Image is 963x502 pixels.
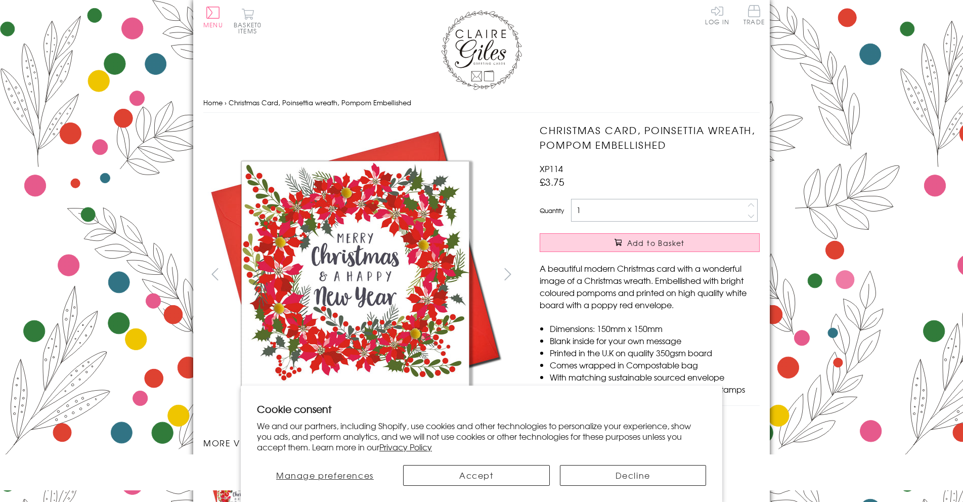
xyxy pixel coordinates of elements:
a: Log In [705,5,729,25]
li: Comes wrapped in Compostable bag [550,359,760,371]
span: Add to Basket [627,238,685,248]
h2: Cookie consent [257,402,706,416]
p: A beautiful modern Christmas card with a wonderful image of a Christmas wreath. Embellished with ... [540,262,760,311]
button: prev [203,263,226,285]
img: Christmas Card, Poinsettia wreath, Pompom Embellished [203,123,507,427]
span: 0 items [238,20,261,35]
span: Manage preferences [276,469,374,481]
img: Claire Giles Greetings Cards [441,10,522,90]
span: Trade [743,5,765,25]
button: Add to Basket [540,233,760,252]
li: With matching sustainable sourced envelope [550,371,760,383]
h3: More views [203,437,519,449]
li: Printed in the U.K on quality 350gsm board [550,347,760,359]
a: Home [203,98,223,107]
li: Can be sent with Royal Mail standard letter stamps [550,383,760,395]
span: XP114 [540,162,563,175]
span: › [225,98,227,107]
h1: Christmas Card, Poinsettia wreath, Pompom Embellished [540,123,760,152]
nav: breadcrumbs [203,93,760,113]
button: Decline [560,465,707,486]
label: Quantity [540,206,564,215]
span: Menu [203,20,223,29]
li: Blank inside for your own message [550,334,760,347]
li: Dimensions: 150mm x 150mm [550,322,760,334]
span: £3.75 [540,175,564,189]
button: Menu [203,7,223,28]
p: We and our partners, including Shopify, use cookies and other technologies to personalize your ex... [257,421,706,452]
button: Accept [403,465,550,486]
button: Basket0 items [234,8,261,34]
a: Trade [743,5,765,27]
button: Manage preferences [257,465,393,486]
a: Privacy Policy [379,441,432,453]
button: next [497,263,519,285]
span: Christmas Card, Poinsettia wreath, Pompom Embellished [229,98,411,107]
